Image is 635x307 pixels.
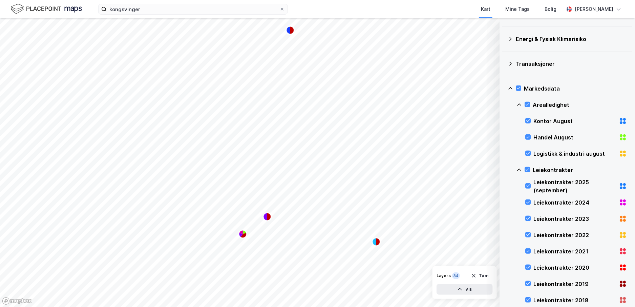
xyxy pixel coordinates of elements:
div: Kart [481,5,490,13]
input: Søk på adresse, matrikkel, gårdeiere, leietakere eller personer [107,4,279,14]
div: Leiekontrakter 2022 [533,231,616,239]
div: Layers [437,273,451,279]
button: Vis [437,284,493,295]
div: Markedsdata [524,84,627,93]
div: Map marker [263,213,271,221]
div: Leiekontrakter 2020 [533,264,616,272]
iframe: Chat Widget [601,274,635,307]
a: Mapbox homepage [2,297,32,305]
div: Leiekontrakter 2021 [533,247,616,255]
div: Leiekontrakter 2023 [533,215,616,223]
div: Leiekontrakter 2018 [533,296,616,304]
div: Energi & Fysisk Klimarisiko [516,35,627,43]
div: Kontor August [533,117,616,125]
div: Transaksjoner [516,60,627,68]
div: Bolig [545,5,556,13]
div: Kontrollprogram for chat [601,274,635,307]
div: Leiekontrakter 2024 [533,198,616,207]
div: [PERSON_NAME] [575,5,613,13]
img: logo.f888ab2527a4732fd821a326f86c7f29.svg [11,3,82,15]
button: Tøm [467,270,493,281]
div: Map marker [286,26,294,34]
div: Leiekontrakter 2019 [533,280,616,288]
div: Leiekontrakter [533,166,627,174]
div: Mine Tags [505,5,530,13]
div: 34 [452,272,460,279]
div: Handel August [533,133,616,141]
div: Logistikk & industri august [533,150,616,158]
div: Map marker [239,230,247,238]
div: Arealledighet [533,101,627,109]
div: Leiekontrakter 2025 (september) [533,178,616,194]
div: Map marker [372,238,380,246]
